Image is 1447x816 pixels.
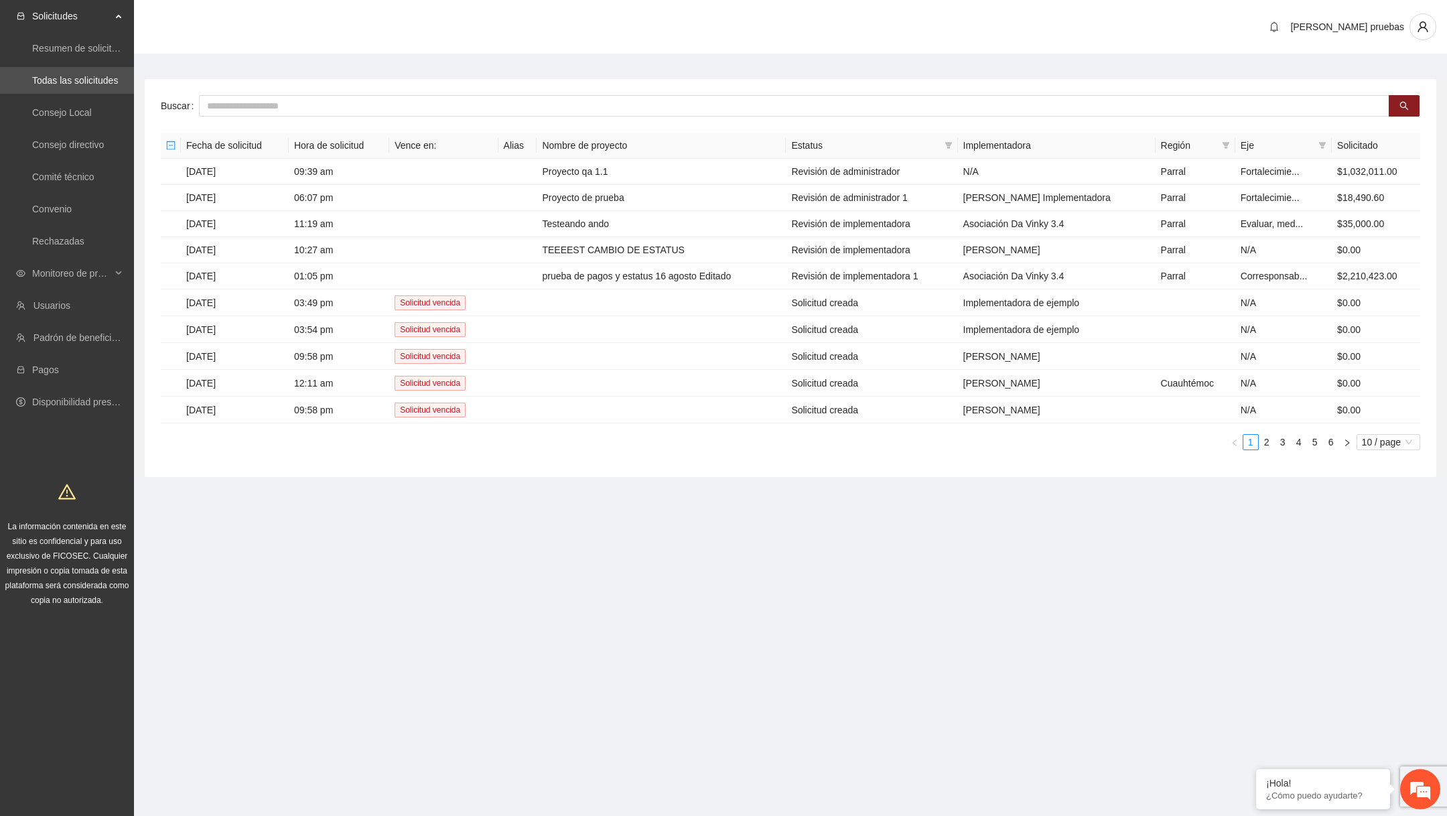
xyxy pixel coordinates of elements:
span: Estatus [791,138,939,153]
td: N/A [1235,343,1332,370]
p: ¿Cómo puedo ayudarte? [1266,791,1380,801]
button: user [1409,13,1436,40]
td: [DATE] [181,343,289,370]
span: user [1410,21,1436,33]
a: Disponibilidad presupuestal [32,397,147,407]
span: Fortalecimie... [1241,192,1300,203]
div: ¡Hola! [1266,778,1380,789]
div: Page Size [1357,434,1420,450]
td: 03:49 pm [289,289,389,316]
span: left [1231,439,1239,447]
span: [PERSON_NAME] pruebas [1290,21,1404,32]
td: Cuauhtémoc [1156,370,1235,397]
span: Solicitud vencida [395,295,466,310]
span: search [1399,101,1409,112]
td: 01:05 pm [289,263,389,289]
a: Consejo directivo [32,139,104,150]
span: Corresponsab... [1241,271,1308,281]
td: 12:11 am [289,370,389,397]
span: Región [1161,138,1217,153]
td: Asociación Da Vinky 3.4 [958,211,1156,237]
td: $18,490.60 [1332,185,1420,211]
li: 6 [1323,434,1339,450]
a: 6 [1324,435,1338,450]
td: N/A [1235,316,1332,343]
td: 11:19 am [289,211,389,237]
label: Buscar [161,95,199,117]
span: filter [945,141,953,149]
th: Implementadora [958,133,1156,159]
td: $0.00 [1332,316,1420,343]
a: Todas las solicitudes [32,75,118,86]
td: Implementadora de ejemplo [958,289,1156,316]
td: [DATE] [181,263,289,289]
th: Hora de solicitud [289,133,389,159]
td: 06:07 pm [289,185,389,211]
li: 3 [1275,434,1291,450]
td: $0.00 [1332,289,1420,316]
td: [DATE] [181,159,289,185]
td: Parral [1156,185,1235,211]
span: 10 / page [1362,435,1415,450]
span: Solicitud vencida [395,322,466,337]
td: [DATE] [181,289,289,316]
td: Parral [1156,159,1235,185]
td: $0.00 [1332,397,1420,423]
li: 1 [1243,434,1259,450]
td: $0.00 [1332,237,1420,263]
td: [DATE] [181,185,289,211]
td: Testeando ando [537,211,786,237]
li: Previous Page [1227,434,1243,450]
td: $0.00 [1332,343,1420,370]
a: Pagos [32,364,59,375]
td: N/A [1235,289,1332,316]
span: Solicitud vencida [395,349,466,364]
td: $0.00 [1332,370,1420,397]
span: inbox [16,11,25,21]
td: 03:54 pm [289,316,389,343]
a: Usuarios [33,300,70,311]
td: Revisión de administrador 1 [786,185,957,211]
td: Solicitud creada [786,343,957,370]
td: Solicitud creada [786,316,957,343]
a: 5 [1308,435,1322,450]
th: Nombre de proyecto [537,133,786,159]
span: filter [942,135,955,155]
td: Implementadora de ejemplo [958,316,1156,343]
span: bell [1264,21,1284,32]
span: Eje [1241,138,1313,153]
td: 09:58 pm [289,397,389,423]
span: warning [58,483,76,500]
td: $2,210,423.00 [1332,263,1420,289]
td: Parral [1156,263,1235,289]
span: filter [1222,141,1230,149]
li: 5 [1307,434,1323,450]
span: Solicitud vencida [395,376,466,391]
td: [DATE] [181,237,289,263]
a: Convenio [32,204,72,214]
td: Proyecto de prueba [537,185,786,211]
th: Solicitado [1332,133,1420,159]
td: Solicitud creada [786,370,957,397]
span: La información contenida en este sitio es confidencial y para uso exclusivo de FICOSEC. Cualquier... [5,522,129,605]
span: Solicitud vencida [395,403,466,417]
td: [DATE] [181,316,289,343]
td: N/A [1235,397,1332,423]
td: N/A [1235,370,1332,397]
th: Alias [498,133,537,159]
td: 10:27 am [289,237,389,263]
a: 1 [1243,435,1258,450]
td: prueba de pagos y estatus 16 agosto Editado [537,263,786,289]
td: N/A [958,159,1156,185]
span: filter [1316,135,1329,155]
td: Proyecto qa 1.1 [537,159,786,185]
span: Evaluar, med... [1241,218,1303,229]
a: 2 [1259,435,1274,450]
span: filter [1219,135,1233,155]
th: Vence en: [389,133,498,159]
td: [PERSON_NAME] Implementadora [958,185,1156,211]
button: left [1227,434,1243,450]
td: [DATE] [181,397,289,423]
span: Monitoreo de proyectos [32,260,111,287]
td: [PERSON_NAME] [958,343,1156,370]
